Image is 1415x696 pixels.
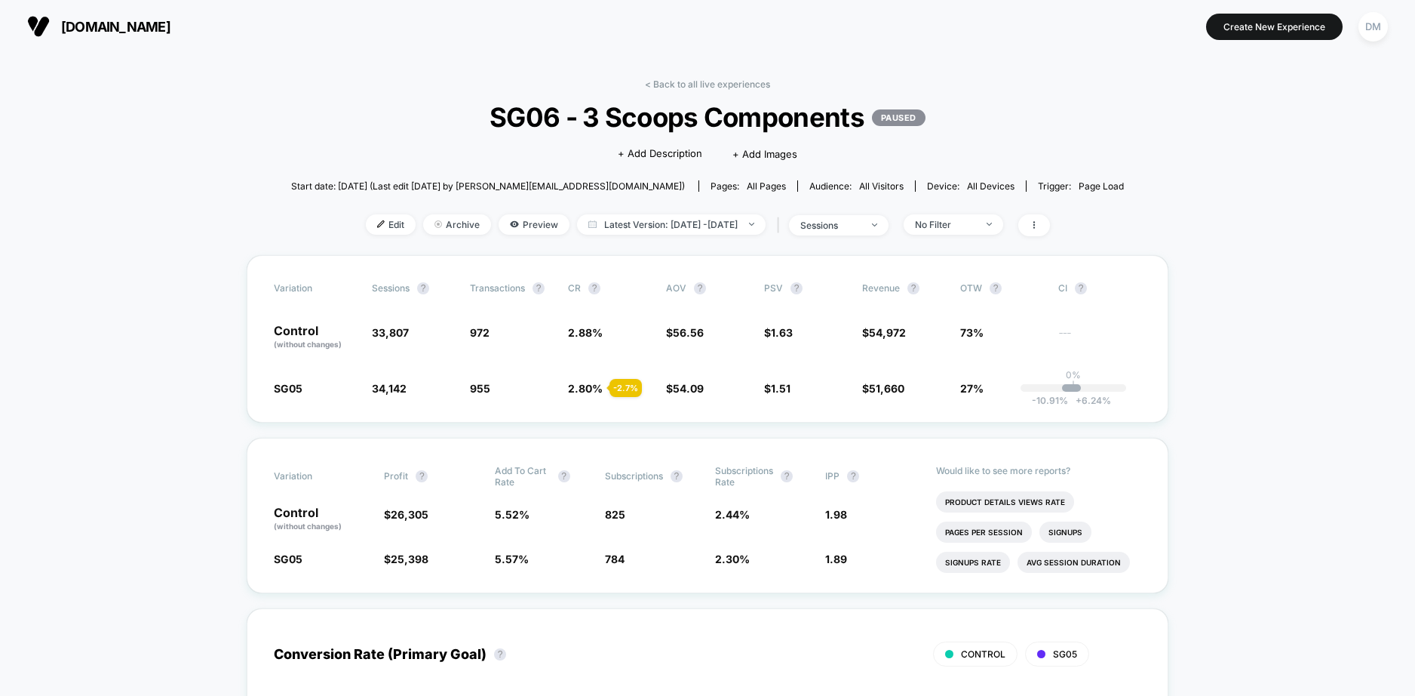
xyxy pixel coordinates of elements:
[694,282,706,294] button: ?
[990,282,1002,294] button: ?
[666,326,704,339] span: $
[960,326,984,339] span: 73%
[558,470,570,482] button: ?
[1053,648,1077,660] span: SG05
[533,282,545,294] button: ?
[588,282,600,294] button: ?
[936,552,1010,573] li: Signups Rate
[967,180,1014,192] span: all devices
[274,325,357,350] p: Control
[470,326,490,339] span: 972
[1354,11,1392,42] button: DM
[1058,282,1141,294] span: CI
[749,223,754,226] img: end
[809,180,904,192] div: Audience:
[960,282,1043,294] span: OTW
[274,553,302,565] span: SG05
[470,282,525,294] span: Transactions
[869,382,904,395] span: 51,660
[384,470,408,482] span: Profit
[1079,180,1124,192] span: Page Load
[568,282,581,294] span: CR
[771,326,793,339] span: 1.63
[27,15,50,38] img: Visually logo
[434,220,442,228] img: end
[499,214,569,235] span: Preview
[1075,282,1087,294] button: ?
[790,282,803,294] button: ?
[274,507,369,532] p: Control
[23,14,175,38] button: [DOMAIN_NAME]
[372,282,410,294] span: Sessions
[907,282,919,294] button: ?
[618,146,702,162] span: + Add Description
[391,553,428,565] span: 25,398
[372,382,407,395] span: 34,142
[872,223,877,226] img: end
[859,180,904,192] span: All Visitors
[470,382,490,395] span: 955
[764,326,793,339] span: $
[671,470,683,482] button: ?
[915,219,975,230] div: No Filter
[1068,395,1111,406] span: 6.24 %
[274,522,342,531] span: (without changes)
[915,180,1026,192] span: Device:
[732,148,797,160] span: + Add Images
[715,553,750,565] span: 2.30 %
[568,382,603,395] span: 2.80 %
[781,470,793,482] button: ?
[291,180,685,192] span: Start date: [DATE] (Last edit [DATE] by [PERSON_NAME][EMAIL_ADDRESS][DOMAIN_NAME])
[274,340,342,349] span: (without changes)
[366,214,416,235] span: Edit
[495,508,529,521] span: 5.52 %
[1072,380,1075,392] p: |
[764,282,783,294] span: PSV
[274,465,357,488] span: Variation
[417,282,429,294] button: ?
[577,214,766,235] span: Latest Version: [DATE] - [DATE]
[274,282,357,294] span: Variation
[847,470,859,482] button: ?
[1206,14,1343,40] button: Create New Experience
[1066,369,1081,380] p: 0%
[605,470,663,482] span: Subscriptions
[862,282,900,294] span: Revenue
[588,220,597,228] img: calendar
[673,326,704,339] span: 56.56
[391,508,428,521] span: 26,305
[961,648,1005,660] span: CONTROL
[384,508,428,521] span: $
[869,326,906,339] span: 54,972
[862,382,904,395] span: $
[1018,552,1130,573] li: Avg Session Duration
[568,326,603,339] span: 2.88 %
[377,220,385,228] img: edit
[645,79,770,90] a: < Back to all live experiences
[274,382,302,395] span: SG05
[862,326,906,339] span: $
[764,382,790,395] span: $
[987,223,992,226] img: end
[609,379,642,397] div: - 2.7 %
[416,470,428,482] button: ?
[715,465,773,488] span: Subscriptions Rate
[666,382,704,395] span: $
[711,180,786,192] div: Pages:
[1058,328,1141,350] span: ---
[333,101,1082,133] span: SG06 - 3 Scoops Components
[673,382,704,395] span: 54.09
[1039,522,1091,543] li: Signups
[825,553,847,565] span: 1.89
[800,220,861,231] div: sessions
[771,382,790,395] span: 1.51
[495,465,551,488] span: Add To Cart Rate
[825,470,839,482] span: IPP
[960,382,984,395] span: 27%
[936,465,1142,476] p: Would like to see more reports?
[605,553,625,565] span: 784
[936,491,1074,513] li: Product Details Views Rate
[825,508,847,521] span: 1.98
[423,214,491,235] span: Archive
[666,282,686,294] span: AOV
